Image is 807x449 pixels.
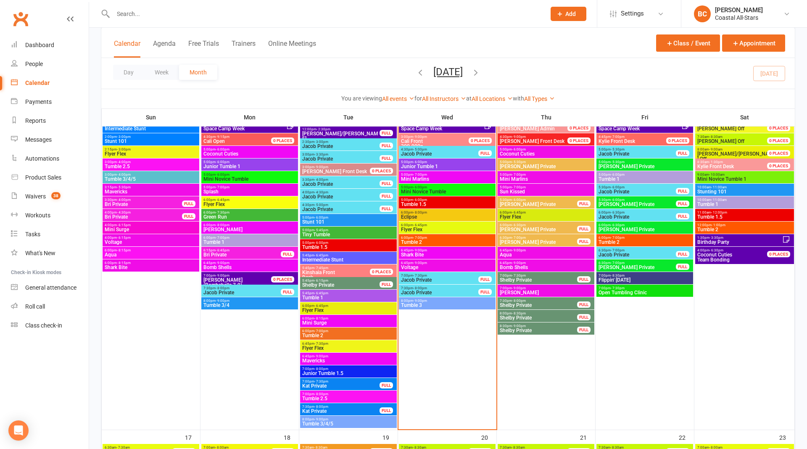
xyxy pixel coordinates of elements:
div: Class check-in [25,322,62,329]
span: Jacob Private [598,151,676,156]
span: - 6:30pm [611,223,625,227]
span: 5:00pm [598,148,676,151]
span: [PERSON_NAME] Private [499,240,578,245]
a: Automations [11,149,89,168]
div: [PERSON_NAME] [715,6,763,14]
span: - 6:00pm [314,216,328,219]
span: Flyer Flex [401,227,494,232]
div: BC [694,5,711,22]
div: Product Sales [25,174,61,181]
strong: You are viewing [341,95,382,102]
span: - 5:00pm [413,148,427,151]
span: - 6:30pm [512,223,526,227]
a: All Instructors [422,95,466,102]
span: - 3:00pm [117,148,131,151]
span: Tumble 1.5 [697,214,792,219]
span: Space Camp Week [401,126,484,131]
span: - 6:15pm [117,236,131,240]
span: 4:30pm [499,135,578,139]
a: All events [382,95,414,102]
span: Mini Marlins [499,177,593,182]
span: - 9:00pm [512,248,526,252]
span: Kylie Front Desk [599,138,635,144]
span: - 4:00pm [117,173,131,177]
span: 5:00pm [401,160,494,164]
span: 6:00pm [203,211,296,214]
span: [PERSON_NAME]/[PERSON_NAME] [302,131,380,141]
span: Tumble 1 [697,202,792,207]
div: Tasks [25,231,40,238]
span: 5:30pm [499,198,578,202]
span: - 5:30pm [117,185,131,189]
div: 0 PLACES [767,150,790,156]
span: Jacob Private [302,207,380,212]
span: 6:00pm [401,223,494,227]
span: 12:00pm [302,127,380,131]
span: Jacob Private [302,156,380,161]
span: Settings [621,4,644,23]
span: 5:00pm [499,148,593,151]
span: - 6:00pm [216,173,229,177]
span: Cali Front [401,138,423,144]
span: - 4:30pm [117,211,131,214]
div: 0 PLACES [767,163,790,169]
span: - 6:15pm [117,223,131,227]
span: 6:00pm [499,211,593,214]
span: - 5:30pm [611,148,625,151]
span: 5:00pm [499,185,593,189]
span: - 2:30pm [316,127,330,131]
span: Jacob Private [598,189,676,194]
span: 11:00am [697,211,792,214]
button: Add [551,7,586,21]
a: What's New [11,244,89,263]
a: Payments [11,92,89,111]
span: 10:00am [697,185,792,189]
span: 6:00pm [203,198,296,202]
th: Sun [102,108,200,126]
div: Calendar [25,79,50,86]
span: 6:00pm [401,211,494,214]
span: - 5:00pm [314,203,328,207]
span: Splash [203,189,296,194]
span: Tumble 2 [598,240,691,245]
span: Cali Open [203,138,225,144]
span: 5:00pm [203,148,296,151]
span: - 5:45pm [314,228,328,232]
span: 5:00pm [203,173,296,177]
div: Dashboard [25,42,54,48]
span: - 4:00pm [314,178,328,182]
button: Free Trials [188,40,219,58]
span: 3:30pm [104,198,182,202]
span: - 6:00pm [611,173,625,177]
div: 0 PLACES [567,137,591,144]
span: - 9:00am [709,148,723,151]
span: 8:30am [697,160,777,164]
span: 6:15pm [203,248,281,252]
span: - 8:00pm [216,223,229,227]
span: - 5:30pm [512,160,526,164]
span: Kylie Front Desk [697,164,734,169]
span: - 7:00pm [512,236,526,240]
a: Tasks [11,225,89,244]
span: - 1:00pm [712,223,725,227]
span: [PERSON_NAME] [203,227,296,232]
th: Mon [200,108,299,126]
span: - 6:00pm [611,185,625,189]
span: [PERSON_NAME] Private [499,202,578,207]
a: Messages [11,130,89,149]
span: - 7:00pm [413,236,427,240]
span: - 4:00pm [117,198,131,202]
button: [DATE] [433,66,463,78]
span: 5:00pm [401,173,494,177]
span: 6:00pm [401,236,494,240]
span: - 9:00pm [413,248,427,252]
span: - 3:30pm [709,236,723,240]
span: - 4:30pm [314,190,328,194]
span: 5:00pm [203,185,296,189]
a: People [11,55,89,74]
span: 5:00pm [302,228,395,232]
span: 6:30pm [499,236,578,240]
div: FULL [676,150,689,156]
span: - 6:00pm [512,148,526,151]
span: 6:30pm [598,248,676,252]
